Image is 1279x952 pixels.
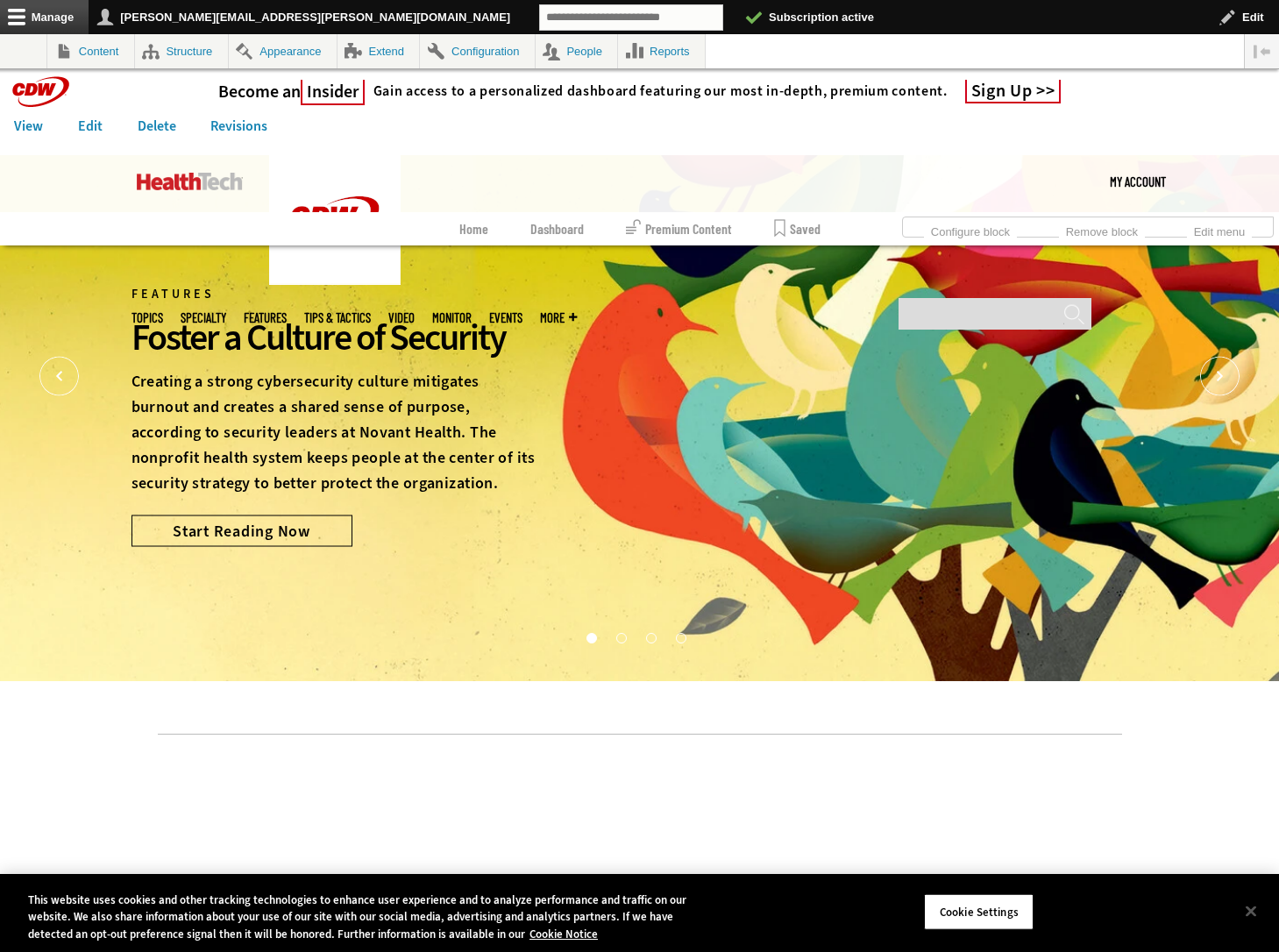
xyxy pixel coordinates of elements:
a: My Account [1110,155,1166,208]
a: Saved [774,212,821,245]
a: Home [459,212,488,245]
a: Remove block [1059,220,1145,239]
a: Configuration [420,34,534,68]
p: Creating a strong cybersecurity culture mitigates burnout and creates a shared sense of purpose, ... [131,369,538,495]
button: Cookie Settings [924,893,1034,930]
button: 1 of 4 [586,633,595,642]
span: Specialty [181,311,226,324]
a: Start Reading Now [131,515,352,547]
a: Events [489,311,522,324]
button: Prev [39,357,79,396]
a: Revisions [196,113,281,139]
a: Edit menu [1187,220,1252,239]
iframe: advertisement [321,761,959,840]
a: Video [388,311,415,324]
h3: Become an [218,81,365,103]
button: Close [1232,892,1270,930]
a: Appearance [229,34,337,68]
div: Foster a Culture of Security [131,314,538,361]
div: This website uses cookies and other tracking technologies to enhance user experience and to analy... [28,892,703,943]
button: 4 of 4 [676,633,685,642]
a: Tips & Tactics [304,311,371,324]
a: Premium Content [626,212,732,245]
span: Topics [131,311,163,324]
a: Become anInsider [218,81,365,103]
a: Gain access to a personalized dashboard featuring our most in-depth, premium content. [365,82,948,100]
a: Extend [338,34,420,68]
img: Home [137,173,243,190]
button: Next [1200,357,1240,396]
a: Dashboard [530,212,584,245]
a: Configure block [924,220,1017,239]
a: More information about your privacy [529,927,598,941]
button: Vertical orientation [1245,34,1279,68]
span: More [540,311,577,324]
a: People [536,34,618,68]
button: 2 of 4 [616,633,625,642]
button: 3 of 4 [646,633,655,642]
a: Content [47,34,134,68]
h4: Gain access to a personalized dashboard featuring our most in-depth, premium content. [373,82,948,100]
a: MonITor [432,311,472,324]
a: Structure [135,34,228,68]
a: Edit [64,113,117,139]
a: CDW [269,271,401,289]
span: Insider [301,80,365,105]
a: Sign Up [965,80,1062,103]
a: Reports [618,34,705,68]
a: Features [244,311,287,324]
img: Home [269,155,401,285]
div: User menu [1110,155,1166,208]
a: Delete [124,113,190,139]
